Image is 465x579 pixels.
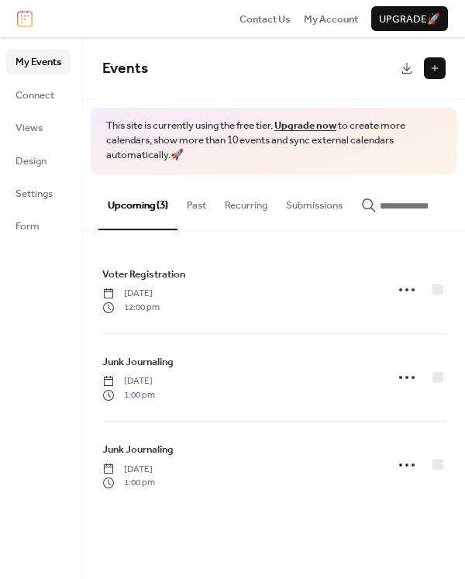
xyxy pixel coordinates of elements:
a: Upgrade now [274,115,336,136]
a: Form [6,213,71,238]
span: Design [15,153,46,169]
a: My Account [304,11,358,26]
span: This site is currently using the free tier. to create more calendars, show more than 10 events an... [106,119,442,163]
span: My Events [15,54,61,70]
span: Form [15,219,40,234]
span: [DATE] [102,374,155,388]
span: Settings [15,186,53,202]
button: Recurring [215,174,277,229]
span: Junk Journaling [102,442,174,457]
a: Junk Journaling [102,353,174,370]
span: 1:00 pm [102,476,155,490]
span: Contact Us [239,12,291,27]
button: Upcoming (3) [98,174,177,230]
span: [DATE] [102,463,155,477]
button: Past [177,174,215,229]
span: My Account [304,12,358,27]
span: Events [102,54,148,83]
span: 12:00 pm [102,301,160,315]
span: [DATE] [102,287,160,301]
a: Settings [6,181,71,205]
span: 1:00 pm [102,388,155,402]
a: Design [6,148,71,173]
a: Contact Us [239,11,291,26]
span: Views [15,120,43,136]
button: Upgrade🚀 [371,6,448,31]
button: Submissions [277,174,352,229]
a: Views [6,115,71,140]
a: Connect [6,82,71,107]
span: Voter Registration [102,267,185,282]
span: Junk Journaling [102,354,174,370]
span: Connect [15,88,54,103]
a: My Events [6,49,71,74]
span: Upgrade 🚀 [379,12,440,27]
a: Junk Journaling [102,441,174,458]
a: Voter Registration [102,266,185,283]
img: logo [17,10,33,27]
